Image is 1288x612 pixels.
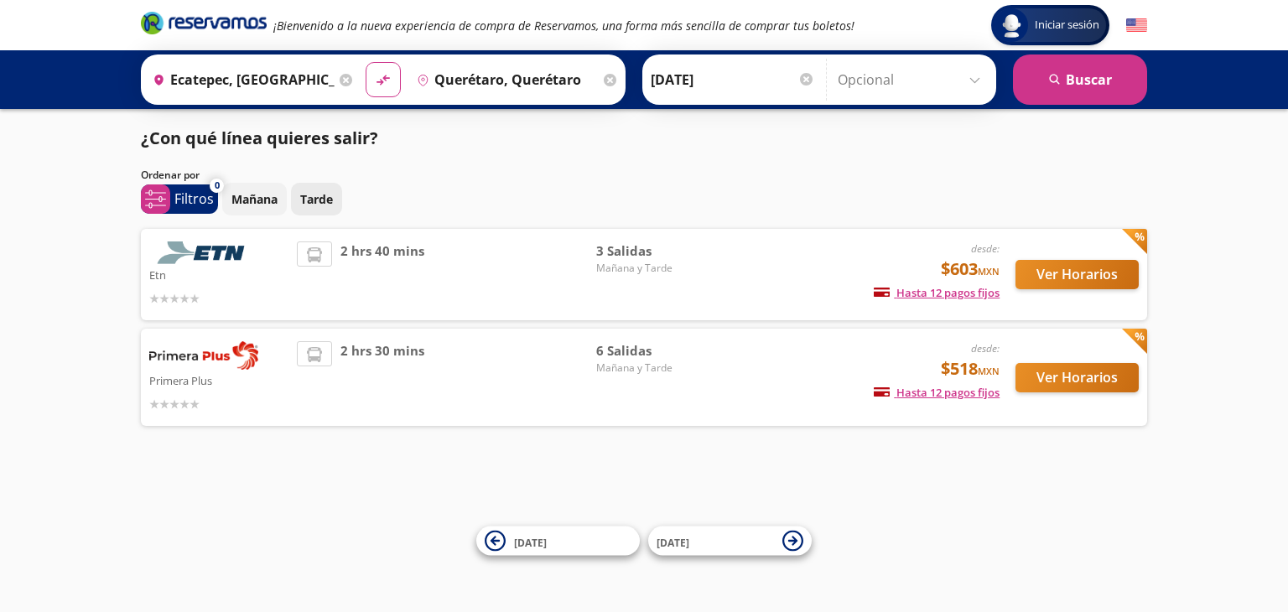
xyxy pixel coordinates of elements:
span: Iniciar sesión [1028,17,1106,34]
span: 2 hrs 30 mins [340,341,424,413]
input: Buscar Origen [146,59,335,101]
input: Elegir Fecha [651,59,815,101]
button: Buscar [1013,54,1147,105]
span: $603 [941,257,1000,282]
button: 0Filtros [141,184,218,214]
span: [DATE] [514,535,547,549]
span: 6 Salidas [596,341,714,360]
span: $518 [941,356,1000,381]
input: Opcional [838,59,988,101]
p: Primera Plus [149,370,288,390]
span: Mañana y Tarde [596,360,714,376]
button: English [1126,15,1147,36]
span: Hasta 12 pagos fijos [874,385,1000,400]
p: Filtros [174,189,214,209]
span: 2 hrs 40 mins [340,241,424,308]
i: Brand Logo [141,10,267,35]
img: Etn [149,241,258,264]
p: Etn [149,264,288,284]
input: Buscar Destino [410,59,600,101]
em: ¡Bienvenido a la nueva experiencia de compra de Reservamos, una forma más sencilla de comprar tus... [273,18,854,34]
img: Primera Plus [149,341,258,370]
span: 3 Salidas [596,241,714,261]
small: MXN [978,265,1000,277]
em: desde: [971,341,1000,355]
button: [DATE] [476,526,640,556]
button: [DATE] [648,526,812,556]
button: Tarde [291,183,342,215]
p: Tarde [300,190,333,208]
small: MXN [978,365,1000,377]
p: Ordenar por [141,168,200,183]
em: desde: [971,241,1000,256]
span: Hasta 12 pagos fijos [874,285,1000,300]
button: Mañana [222,183,287,215]
span: 0 [215,179,220,193]
button: Ver Horarios [1015,260,1139,289]
a: Brand Logo [141,10,267,40]
p: ¿Con qué línea quieres salir? [141,126,378,151]
span: Mañana y Tarde [596,261,714,276]
span: [DATE] [657,535,689,549]
p: Mañana [231,190,278,208]
button: Ver Horarios [1015,363,1139,392]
